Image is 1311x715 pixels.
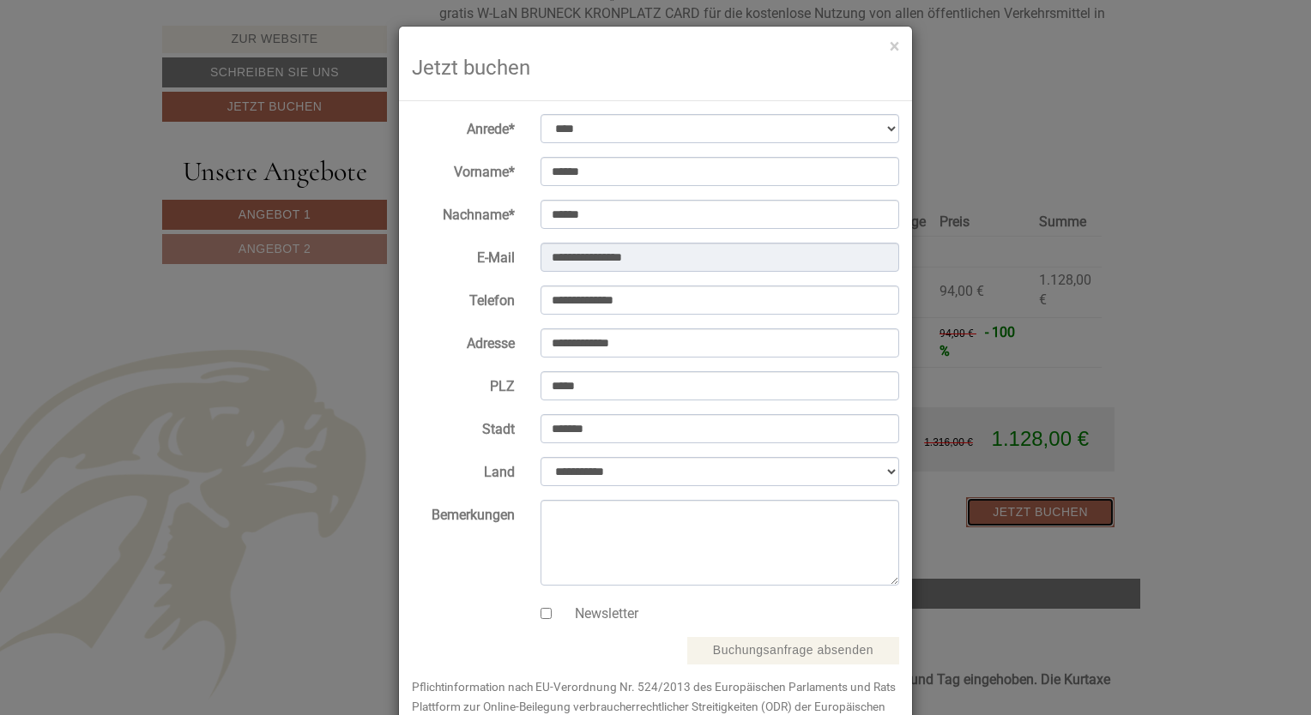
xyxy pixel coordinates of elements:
label: Vorname* [399,157,528,183]
label: Anrede* [399,114,528,140]
label: Adresse [399,328,528,354]
label: Land [399,457,528,483]
h3: Jetzt buchen [412,57,899,79]
label: Stadt [399,414,528,440]
button: Buchungsanfrage absenden [687,637,899,664]
label: Nachname* [399,200,528,225]
label: Newsletter [558,604,638,624]
button: × [890,38,899,56]
label: E-Mail [399,243,528,268]
label: Bemerkungen [399,500,528,526]
label: PLZ [399,371,528,397]
label: Telefon [399,285,528,311]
